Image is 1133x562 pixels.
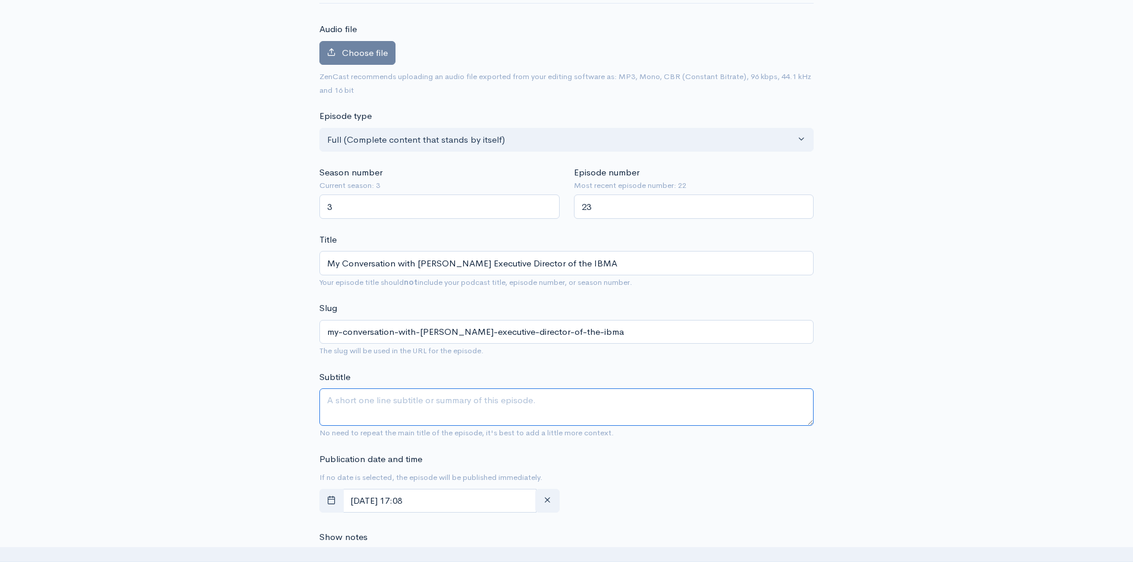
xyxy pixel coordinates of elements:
[319,472,542,482] small: If no date is selected, the episode will be published immediately.
[327,133,795,147] div: Full (Complete content that stands by itself)
[319,346,484,356] small: The slug will be used in the URL for the episode.
[342,47,388,58] span: Choose file
[319,180,560,191] small: Current season: 3
[319,428,614,438] small: No need to repeat the main title of the episode, it's best to add a little more context.
[319,320,814,344] input: title-of-episode
[319,489,344,513] button: toggle
[319,371,350,384] label: Subtitle
[319,166,382,180] label: Season number
[574,180,814,191] small: Most recent episode number: 22
[319,233,337,247] label: Title
[319,194,560,219] input: Enter season number for this episode
[319,530,368,544] label: Show notes
[319,453,422,466] label: Publication date and time
[319,302,337,315] label: Slug
[319,251,814,275] input: What is the episode's title?
[319,277,632,287] small: Your episode title should include your podcast title, episode number, or season number.
[319,71,811,95] small: ZenCast recommends uploading an audio file exported from your editing software as: MP3, Mono, CBR...
[319,23,357,36] label: Audio file
[319,128,814,152] button: Full (Complete content that stands by itself)
[319,109,372,123] label: Episode type
[574,194,814,219] input: Enter episode number
[404,277,418,287] strong: not
[574,166,639,180] label: Episode number
[535,489,560,513] button: clear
